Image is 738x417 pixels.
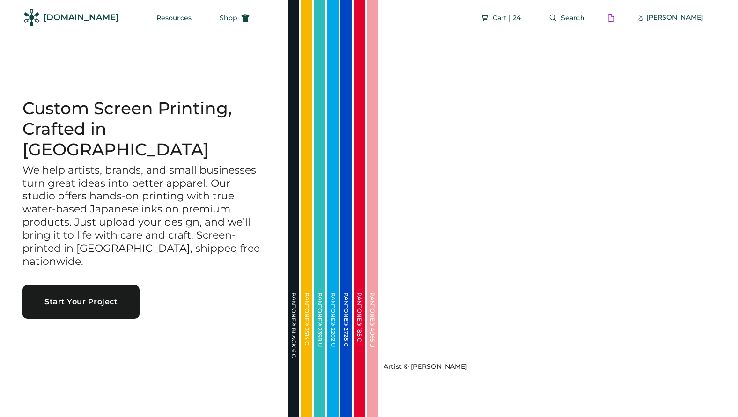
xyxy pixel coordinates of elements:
button: Search [538,8,596,27]
div: PANTONE® 185 C [356,293,362,386]
button: Start Your Project [22,285,140,319]
div: PANTONE® 3514 C [304,293,310,386]
div: Artist © [PERSON_NAME] [384,362,467,372]
span: Shop [220,15,237,21]
h1: Custom Screen Printing, Crafted in [GEOGRAPHIC_DATA] [22,98,266,160]
div: PANTONE® BLACK 6 C [291,293,296,386]
div: PANTONE® 2398 U [317,293,323,386]
span: Cart | 24 [493,15,521,21]
button: Shop [208,8,261,27]
span: Search [561,15,585,21]
h3: We help artists, brands, and small businesses turn great ideas into better apparel. Our studio of... [22,164,266,269]
button: Resources [145,8,203,27]
img: Rendered Logo - Screens [23,9,40,26]
div: [PERSON_NAME] [646,13,703,22]
a: Artist © [PERSON_NAME] [380,358,467,372]
div: PANTONE® 4066 U [369,293,375,386]
div: PANTONE® 2728 C [343,293,349,386]
button: Cart | 24 [469,8,532,27]
div: PANTONE® 2202 U [330,293,336,386]
div: [DOMAIN_NAME] [44,12,118,23]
